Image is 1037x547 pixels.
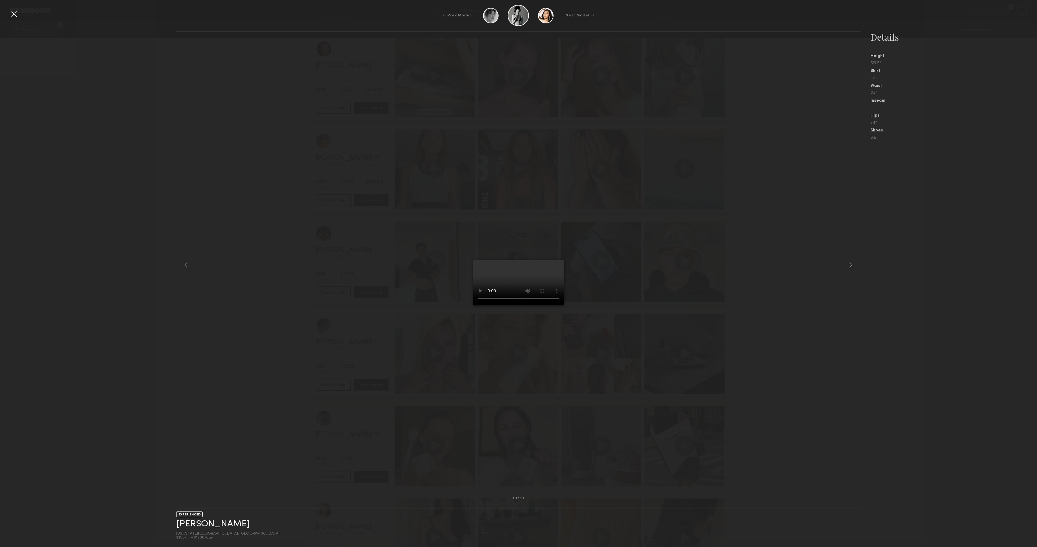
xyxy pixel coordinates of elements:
[176,511,203,517] div: EXPERIENCED
[176,536,280,540] div: $155/hr • $1200/day
[443,13,471,18] div: ← Prev Model
[512,497,524,500] div: 4 of 44
[176,519,249,529] a: [PERSON_NAME]
[870,54,1037,58] div: Height
[176,532,280,536] div: [US_STATE][GEOGRAPHIC_DATA], [GEOGRAPHIC_DATA]
[870,114,1037,118] div: Hips
[870,76,1037,80] div: -/-
[870,128,1037,133] div: Shoes
[870,31,1037,43] div: Details
[870,121,1037,125] div: 34"
[870,69,1037,73] div: Shirt
[870,106,1037,110] div: -
[870,99,1037,103] div: Inseam
[870,91,1037,95] div: 24"
[870,61,1037,66] div: 5'9.5"
[870,84,1037,88] div: Waist
[870,136,1037,140] div: 6.5
[566,13,594,18] div: Next Model →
